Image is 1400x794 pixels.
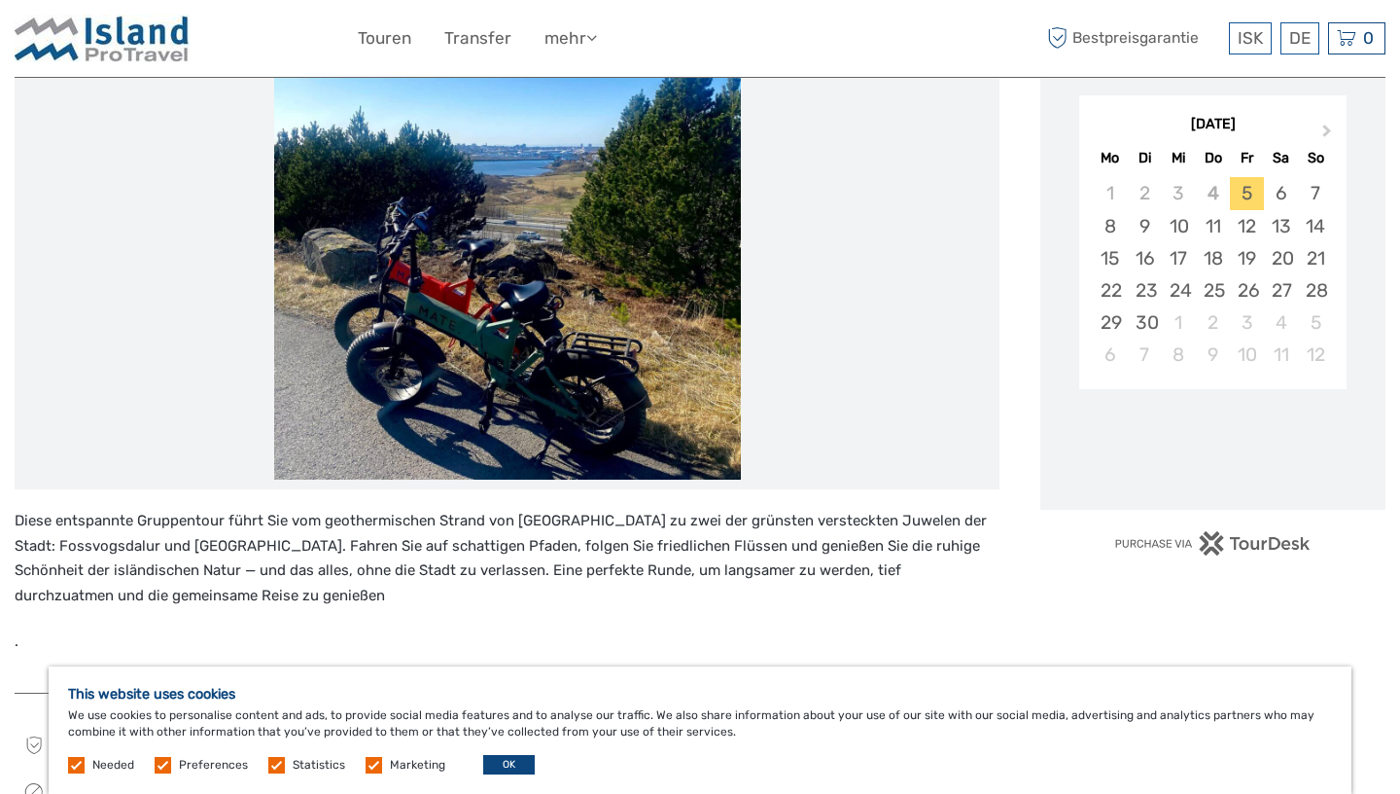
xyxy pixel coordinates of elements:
button: OK [483,755,535,775]
p: Diese entspannte Gruppentour führt Sie vom geothermischen Strand von [GEOGRAPHIC_DATA] zu zwei de... [15,509,999,608]
div: [DATE] [1079,115,1347,135]
div: So [1298,145,1332,171]
div: Choose Samstag, 13. September 2025 [1264,210,1298,242]
div: Choose Donnerstag, 2. Oktober 2025 [1196,307,1230,339]
div: Mi [1162,145,1196,171]
div: Choose Sonntag, 5. Oktober 2025 [1298,307,1332,339]
div: Not available Mittwoch, 3. September 2025 [1162,177,1196,209]
div: Choose Freitag, 3. Oktober 2025 [1230,307,1264,339]
div: Fr [1230,145,1264,171]
div: Choose Freitag, 5. September 2025 [1230,177,1264,209]
div: Choose Sonntag, 21. September 2025 [1298,242,1332,274]
div: Choose Montag, 22. September 2025 [1093,274,1127,307]
div: Mo [1093,145,1127,171]
img: PurchaseViaTourDesk.png [1114,531,1312,556]
div: We use cookies to personalise content and ads, to provide social media features and to analyse ou... [49,667,1351,794]
div: month 2025-09 [1085,177,1340,371]
label: Preferences [179,757,248,774]
div: DE [1280,22,1319,54]
div: Choose Samstag, 11. Oktober 2025 [1264,339,1298,371]
span: 0 [1360,28,1377,48]
div: Choose Samstag, 27. September 2025 [1264,274,1298,307]
div: Choose Sonntag, 14. September 2025 [1298,210,1332,242]
p: We're away right now. Please check back later! [27,34,220,50]
div: Choose Sonntag, 28. September 2025 [1298,274,1332,307]
div: Choose Donnerstag, 25. September 2025 [1196,274,1230,307]
div: Choose Montag, 15. September 2025 [1093,242,1127,274]
div: Choose Samstag, 20. September 2025 [1264,242,1298,274]
div: . [15,509,999,673]
div: Do [1196,145,1230,171]
div: Choose Dienstag, 9. September 2025 [1128,210,1162,242]
div: Choose Dienstag, 16. September 2025 [1128,242,1162,274]
h5: This website uses cookies [68,686,1332,703]
label: Needed [92,757,134,774]
button: Next Month [1313,120,1345,151]
div: Choose Mittwoch, 17. September 2025 [1162,242,1196,274]
div: Choose Mittwoch, 8. Oktober 2025 [1162,339,1196,371]
div: Not available Dienstag, 2. September 2025 [1128,177,1162,209]
div: Di [1128,145,1162,171]
div: Not available Montag, 1. September 2025 [1093,177,1127,209]
img: ba1d5d5108854127a1aff3e7e0d3a5cf_main_slider.jpeg [274,13,741,480]
div: Choose Montag, 8. September 2025 [1093,210,1127,242]
div: Choose Freitag, 10. Oktober 2025 [1230,339,1264,371]
div: Not available Donnerstag, 4. September 2025 [1196,177,1230,209]
div: Choose Samstag, 6. September 2025 [1264,177,1298,209]
div: Loading... [1207,440,1219,452]
div: Choose Freitag, 19. September 2025 [1230,242,1264,274]
button: Open LiveChat chat widget [224,30,247,54]
div: Choose Donnerstag, 9. Oktober 2025 [1196,339,1230,371]
div: Choose Donnerstag, 18. September 2025 [1196,242,1230,274]
img: Iceland ProTravel [15,15,190,62]
div: Choose Dienstag, 7. Oktober 2025 [1128,339,1162,371]
div: Choose Donnerstag, 11. September 2025 [1196,210,1230,242]
div: Sa [1264,145,1298,171]
label: Statistics [293,757,345,774]
label: Marketing [390,757,445,774]
a: Transfer [444,24,511,53]
a: mehr [544,24,597,53]
div: Choose Sonntag, 7. September 2025 [1298,177,1332,209]
div: Choose Montag, 29. September 2025 [1093,307,1127,339]
span: Bestpreisgarantie [1043,22,1225,54]
div: Choose Dienstag, 30. September 2025 [1128,307,1162,339]
div: Choose Mittwoch, 10. September 2025 [1162,210,1196,242]
div: Choose Mittwoch, 1. Oktober 2025 [1162,307,1196,339]
span: ISK [1238,28,1263,48]
div: Choose Sonntag, 12. Oktober 2025 [1298,339,1332,371]
div: Choose Montag, 6. Oktober 2025 [1093,339,1127,371]
div: Choose Samstag, 4. Oktober 2025 [1264,307,1298,339]
div: Choose Mittwoch, 24. September 2025 [1162,274,1196,307]
div: Choose Freitag, 12. September 2025 [1230,210,1264,242]
a: Touren [358,24,411,53]
div: Choose Dienstag, 23. September 2025 [1128,274,1162,307]
div: Choose Freitag, 26. September 2025 [1230,274,1264,307]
